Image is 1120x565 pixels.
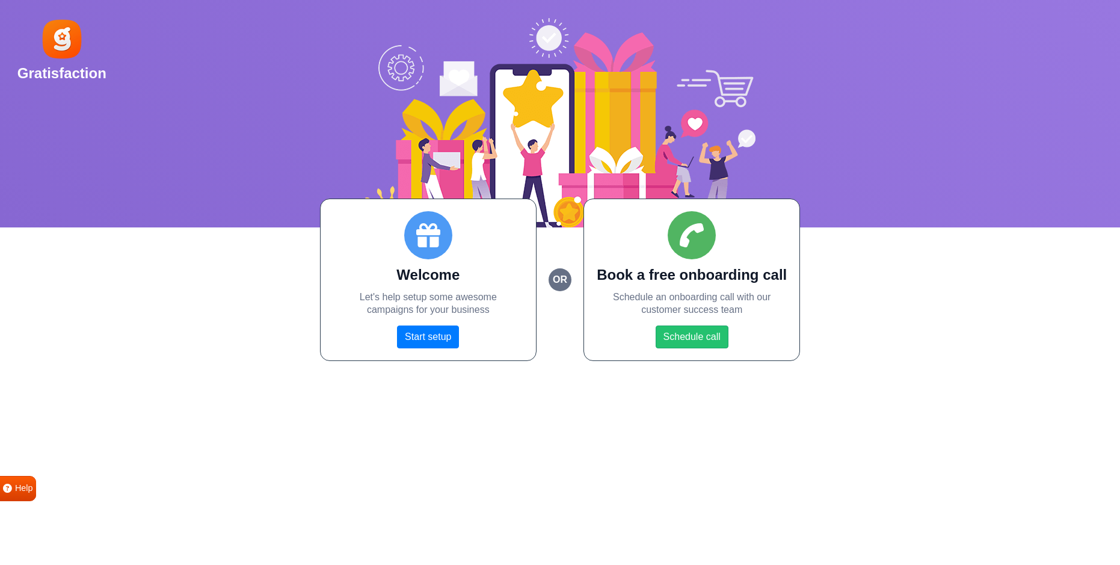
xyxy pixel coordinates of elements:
h2: Welcome [333,267,524,284]
h2: Gratisfaction [17,65,106,82]
img: Social Boost [365,18,755,227]
p: Schedule an onboarding call with our customer success team [596,291,787,316]
h2: Book a free onboarding call [596,267,787,284]
a: Schedule call [656,326,728,348]
a: Start setup [397,326,459,348]
span: Help [15,482,33,495]
small: or [549,268,571,291]
img: Gratisfaction [40,17,84,61]
p: Let's help setup some awesome campaigns for your business [333,291,524,316]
